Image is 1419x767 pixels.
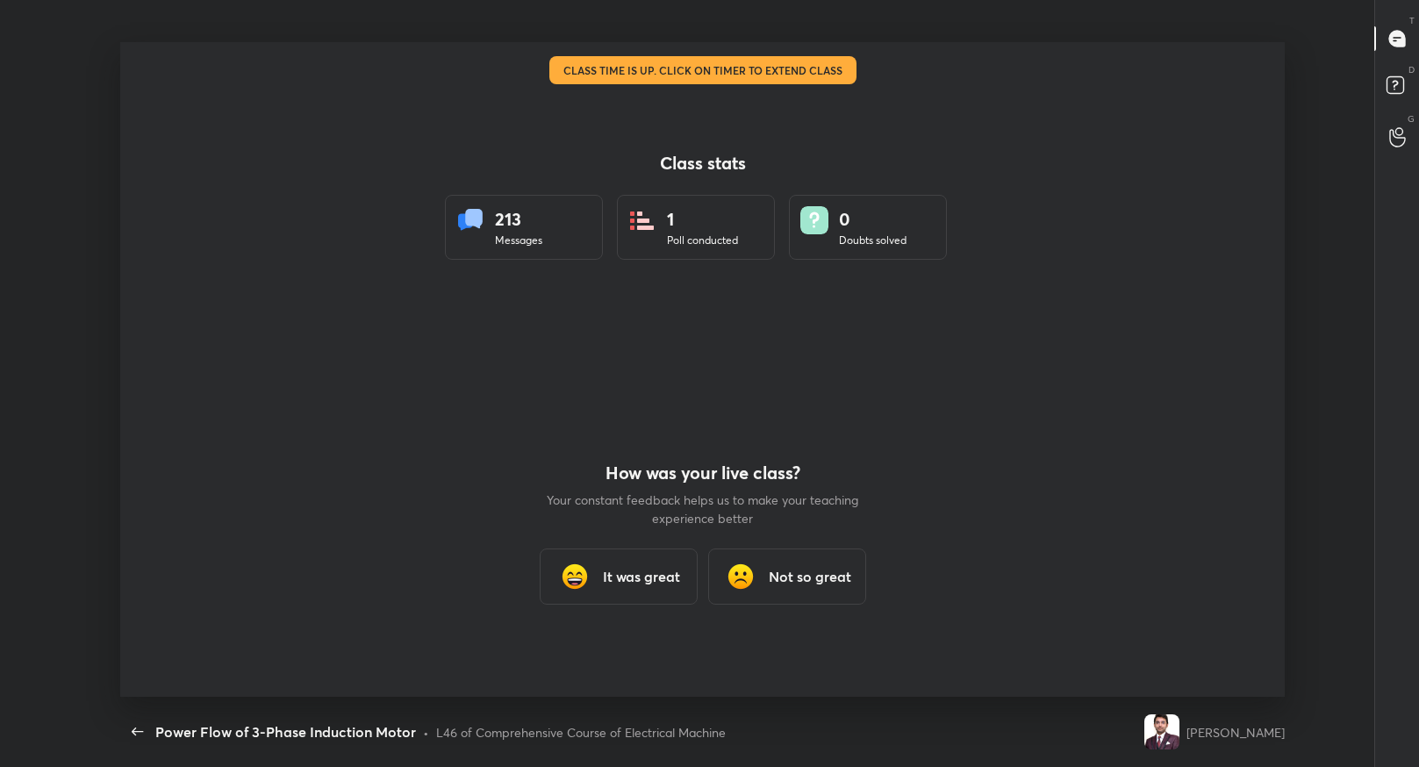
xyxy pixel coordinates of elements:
[1408,112,1415,125] p: G
[839,206,907,233] div: 0
[723,559,758,594] img: frowning_face_cmp.gif
[1186,723,1285,742] div: [PERSON_NAME]
[603,566,680,587] h3: It was great
[545,462,861,484] h4: How was your live class?
[495,206,542,233] div: 213
[1144,714,1179,749] img: 346f0f38a6c4438db66fc738dbaec893.jpg
[667,206,738,233] div: 1
[545,491,861,527] p: Your constant feedback helps us to make your teaching experience better
[1408,63,1415,76] p: D
[769,566,851,587] h3: Not so great
[557,559,592,594] img: grinning_face_with_smiling_eyes_cmp.gif
[667,233,738,248] div: Poll conducted
[800,206,828,234] img: doubts.8a449be9.svg
[1409,14,1415,27] p: T
[155,721,416,742] div: Power Flow of 3-Phase Induction Motor
[456,206,484,234] img: statsMessages.856aad98.svg
[436,723,726,742] div: L46 of Comprehensive Course of Electrical Machine
[628,206,656,234] img: statsPoll.b571884d.svg
[839,233,907,248] div: Doubts solved
[445,153,961,174] h4: Class stats
[495,233,542,248] div: Messages
[423,723,429,742] div: •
